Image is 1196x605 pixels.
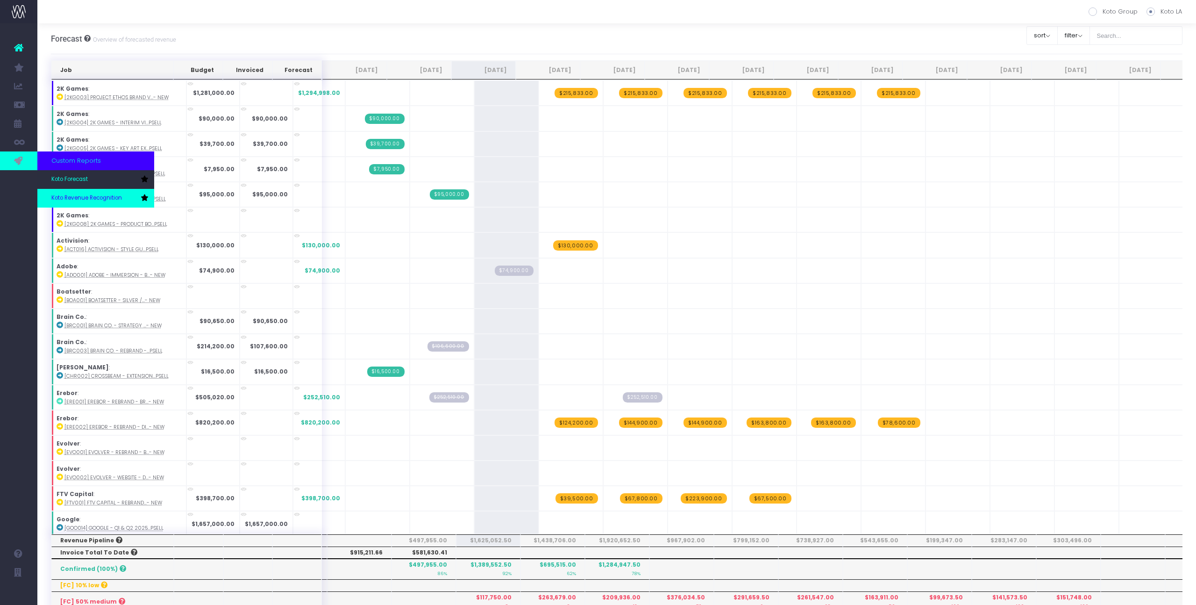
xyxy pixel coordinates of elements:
[57,262,77,270] strong: Adobe
[64,221,167,228] abbr: [2KG008] 2k Games - Product Book - Digital - Upsell
[57,237,88,245] strong: Activision
[64,297,160,304] abbr: [BOA001] Boatsetter - SILVER / GOLD / PLATINUM Brand - Brand - New
[51,156,101,166] span: Custom Reports
[305,266,340,275] span: $74,900.00
[64,474,164,481] abbr: [EVO002] Evolver - Website - Digital - New
[51,486,186,511] td: :
[878,418,920,428] span: wayahead Revenue Forecast Item
[623,392,662,403] span: Streamtime Draft Invoice: null – [ERE001] Erebor - Rebrand - Brand - New
[843,534,907,547] th: $543,655.00
[51,175,88,184] span: Koto Forecast
[427,341,469,352] span: Streamtime Draft Invoice: null – [BRC003] Brain Co. - Rebrand - Brand - Upsell
[907,534,972,547] th: $199,347.00
[51,534,174,547] th: Revenue Pipeline
[57,363,109,371] strong: [PERSON_NAME]
[51,232,186,258] td: :
[681,493,727,504] span: wayahead Revenue Forecast Item
[64,449,164,456] abbr: [EVO001] Evolver - Rebrand - Brand - New
[64,398,164,405] abbr: [ERE001] Erebor - Rebrand - Brand - New
[301,494,340,503] span: $398,700.00
[223,61,272,79] th: Invoiced
[51,194,122,202] span: Koto Revenue Recognition
[64,424,164,431] abbr: [ERE002] Erebor - Rebrand - Digital - New
[51,34,82,43] span: Forecast
[327,547,392,559] th: $915,211.66
[51,334,186,359] td: :
[456,534,520,547] th: $1,625,052.50
[51,559,174,579] th: Confirmed (100%)
[51,80,186,106] td: :
[197,342,235,350] strong: $214,200.00
[57,414,78,422] strong: Erebor
[456,559,520,579] th: $1,389,552.50
[430,189,469,200] span: Streamtime Invoice: 922 – 2K Games - Persona Assets
[555,493,598,504] span: wayahead Revenue Forecast Item
[245,520,288,528] strong: $1,657,000.00
[64,246,159,253] abbr: [ACT016] Activision - Style Guide and Icon Explore - Brand - Upsell
[620,493,662,504] span: wayahead Revenue Forecast Item
[199,190,235,198] strong: $95,000.00
[252,190,288,198] strong: $95,000.00
[64,272,165,279] abbr: [ADO001] Adobe - Immersion - Brand - New
[877,88,920,98] span: wayahead Revenue Forecast Item
[199,266,235,274] strong: $74,900.00
[502,569,512,576] small: 92%
[57,110,88,118] strong: 2K Games
[57,389,78,397] strong: Erebor
[778,534,843,547] th: $738,927.00
[747,418,791,428] span: wayahead Revenue Forecast Item
[632,569,641,576] small: 78%
[51,435,186,461] td: :
[253,140,288,148] strong: $39,700.00
[51,61,173,79] th: Job: activate to sort column ascending
[1146,7,1182,16] label: Koto LA
[1096,61,1160,79] th: Aug 26: activate to sort column ascending
[199,115,235,122] strong: $90,000.00
[195,418,235,426] strong: $820,200.00
[972,534,1036,547] th: $283,147.00
[619,88,662,98] span: wayahead Revenue Forecast Item
[555,88,598,98] span: wayahead Revenue Forecast Item
[199,317,235,325] strong: $90,650.00
[51,258,186,283] td: :
[193,89,235,97] strong: $1,281,000.00
[57,465,80,473] strong: Evolver
[1089,7,1138,16] label: Koto Group
[51,547,174,559] th: Invoice Total To Date
[649,534,714,547] th: $967,902.00
[387,61,451,79] th: Sep 25: activate to sort column ascending
[57,313,86,321] strong: Brain Co.
[645,61,709,79] th: Jan 26: activate to sort column ascending
[520,559,585,579] th: $695,515.00
[57,338,86,346] strong: Brain Co.
[585,534,649,547] th: $1,920,652.50
[37,170,154,189] a: Koto Forecast
[64,322,162,329] abbr: [BRC001] Brain Co. - Strategy - Brand - New
[64,499,162,506] abbr: [FTV001] FTV Capital - Rebrand - Brand - New
[64,145,162,152] abbr: [2KG005] 2K Games - Key Art Explore - Brand - Upsell
[1089,26,1183,45] input: Search...
[429,392,469,403] span: Streamtime Draft Invoice: null – [ERE001] Erebor - Rebrand - Brand - New
[51,106,186,131] td: :
[252,115,288,122] strong: $90,000.00
[254,367,288,375] strong: $16,500.00
[64,373,169,380] abbr: [CHR002] Crossbeam - Extension - Brand - Upsell
[57,85,88,93] strong: 2K Games
[91,34,176,43] small: Overview of forecasted revenue
[683,88,727,98] span: wayahead Revenue Forecast Item
[619,418,662,428] span: wayahead Revenue Forecast Item
[57,211,88,219] strong: 2K Games
[37,189,154,208] a: Koto Revenue Recognition
[437,569,447,576] small: 86%
[199,140,235,148] strong: $39,700.00
[838,61,903,79] th: Apr 26: activate to sort column ascending
[298,89,340,97] span: $1,294,998.00
[365,114,405,124] span: Streamtime Invoice: 905 – 2K Games - Interim Visual
[709,61,774,79] th: Feb 26: activate to sort column ascending
[1057,26,1090,45] button: filter
[555,418,598,428] span: wayahead Revenue Forecast Item
[585,559,649,579] th: $1,284,947.50
[64,119,162,126] abbr: [2KG004] 2K Games - Interim Visual - Brand - Upsell
[64,94,169,101] abbr: [2KG003] Project Ethos Brand V2 - Brand - New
